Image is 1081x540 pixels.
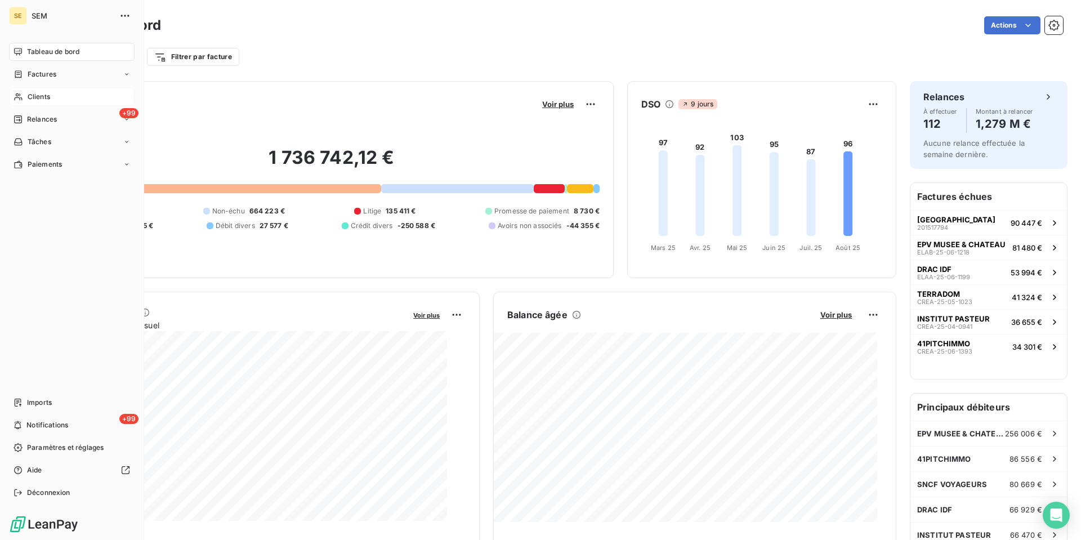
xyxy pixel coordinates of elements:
[9,515,79,533] img: Logo LeanPay
[1005,429,1042,438] span: 256 006 €
[28,69,56,79] span: Factures
[678,99,717,109] span: 9 jours
[27,47,79,57] span: Tableau de bord
[119,108,139,118] span: +99
[1010,530,1042,539] span: 66 470 €
[249,206,285,216] span: 664 223 €
[9,461,135,479] a: Aide
[910,235,1067,260] button: EPV MUSEE & CHATEAUELAB-25-06-121881 480 €
[498,221,562,231] span: Avoirs non associés
[9,155,135,173] a: Paiements
[1011,318,1042,327] span: 36 655 €
[984,16,1040,34] button: Actions
[976,115,1033,133] h4: 1,279 M €
[976,108,1033,115] span: Montant à relancer
[351,221,393,231] span: Crédit divers
[910,334,1067,359] button: 41PITCHIMMOCREA-25-06-139334 301 €
[9,110,135,128] a: +99Relances
[917,265,952,274] span: DRAC IDF
[27,488,70,498] span: Déconnexion
[494,206,569,216] span: Promesse de paiement
[9,394,135,412] a: Imports
[917,224,948,231] span: 201517794
[27,114,57,124] span: Relances
[817,310,855,320] button: Voir plus
[910,210,1067,235] button: [GEOGRAPHIC_DATA]20151779490 447 €
[1012,342,1042,351] span: 34 301 €
[410,310,443,320] button: Voir plus
[923,139,1025,159] span: Aucune relance effectuée la semaine dernière.
[216,221,255,231] span: Débit divers
[1009,480,1042,489] span: 80 669 €
[651,244,676,252] tspan: Mars 25
[910,394,1067,421] h6: Principaux débiteurs
[910,260,1067,284] button: DRAC IDFELAA-25-06-119953 994 €
[917,429,1005,438] span: EPV MUSEE & CHATEAU
[119,414,139,424] span: +99
[917,249,970,256] span: ELAB-25-06-1218
[542,100,574,109] span: Voir plus
[1011,268,1042,277] span: 53 994 €
[799,244,822,252] tspan: Juil. 25
[27,465,42,475] span: Aide
[917,314,990,323] span: INSTITUT PASTEUR
[1043,502,1070,529] div: Open Intercom Messenger
[397,221,436,231] span: -250 588 €
[64,146,600,180] h2: 1 736 742,12 €
[507,308,568,322] h6: Balance âgée
[917,298,972,305] span: CREA-25-05-1023
[762,244,785,252] tspan: Juin 25
[820,310,852,319] span: Voir plus
[363,206,381,216] span: Litige
[32,11,113,20] span: SEM
[28,159,62,169] span: Paiements
[917,530,991,539] span: INSTITUT PASTEUR
[917,339,970,348] span: 41PITCHIMMO
[1012,243,1042,252] span: 81 480 €
[836,244,860,252] tspan: Août 25
[917,240,1006,249] span: EPV MUSEE & CHATEAU
[923,90,964,104] h6: Relances
[641,97,660,111] h6: DSO
[26,420,68,430] span: Notifications
[917,274,970,280] span: ELAA-25-06-1199
[917,454,971,463] span: 41PITCHIMMO
[147,48,239,66] button: Filtrer par facture
[727,244,748,252] tspan: Mai 25
[917,323,972,330] span: CREA-25-04-0941
[917,348,972,355] span: CREA-25-06-1393
[1009,454,1042,463] span: 86 556 €
[9,65,135,83] a: Factures
[910,309,1067,334] button: INSTITUT PASTEURCREA-25-04-094136 655 €
[574,206,600,216] span: 8 730 €
[566,221,600,231] span: -44 355 €
[917,289,960,298] span: TERRADOM
[917,480,987,489] span: SNCF VOYAGEURS
[9,7,27,25] div: SE
[386,206,416,216] span: 135 411 €
[28,92,50,102] span: Clients
[9,88,135,106] a: Clients
[27,398,52,408] span: Imports
[690,244,711,252] tspan: Avr. 25
[1012,293,1042,302] span: 41 324 €
[9,133,135,151] a: Tâches
[917,505,952,514] span: DRAC IDF
[917,215,995,224] span: [GEOGRAPHIC_DATA]
[212,206,245,216] span: Non-échu
[9,43,135,61] a: Tableau de bord
[413,311,440,319] span: Voir plus
[27,443,104,453] span: Paramètres et réglages
[28,137,51,147] span: Tâches
[923,115,957,133] h4: 112
[1011,218,1042,227] span: 90 447 €
[64,319,405,331] span: Chiffre d'affaires mensuel
[923,108,957,115] span: À effectuer
[910,183,1067,210] h6: Factures échues
[539,99,577,109] button: Voir plus
[260,221,288,231] span: 27 577 €
[1009,505,1042,514] span: 66 929 €
[9,439,135,457] a: Paramètres et réglages
[910,284,1067,309] button: TERRADOMCREA-25-05-102341 324 €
